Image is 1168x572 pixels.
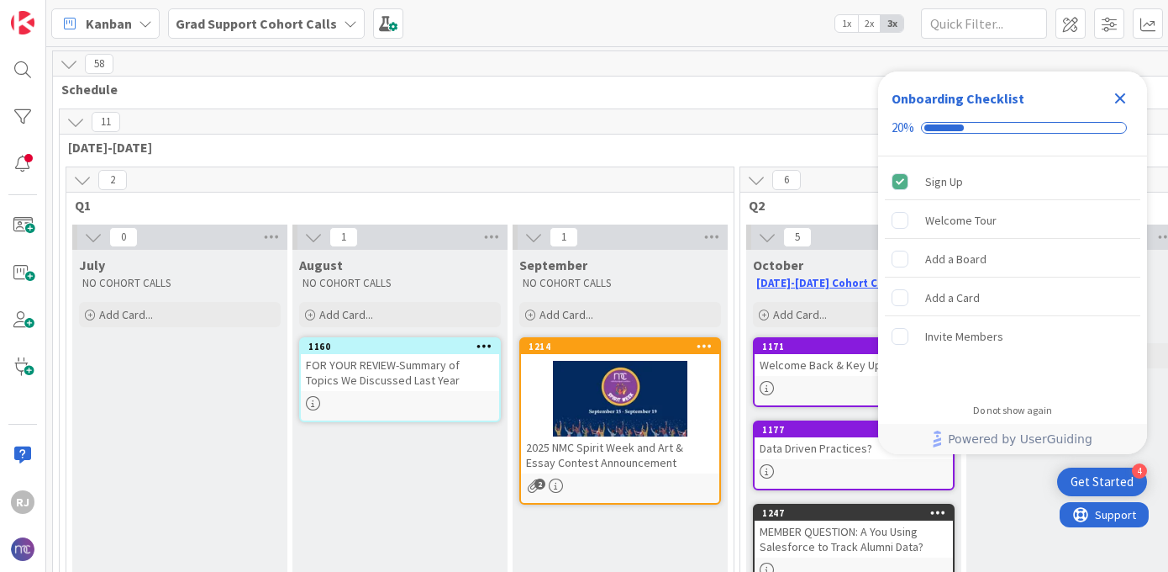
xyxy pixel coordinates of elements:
[885,279,1140,316] div: Add a Card is incomplete.
[519,257,587,273] span: September
[772,170,801,190] span: 6
[948,429,1092,449] span: Powered by UserGuiding
[11,490,34,514] div: RJ
[755,506,953,521] div: 1247
[109,227,138,247] span: 0
[521,339,719,354] div: 1214
[773,307,827,322] span: Add Card...
[86,13,132,34] span: Kanban
[762,424,953,436] div: 1177
[11,11,34,34] img: Visit kanbanzone.com
[921,8,1047,39] input: Quick Filter...
[99,307,153,322] span: Add Card...
[892,88,1024,109] div: Onboarding Checklist
[329,227,358,247] span: 1
[885,241,1140,278] div: Add a Board is incomplete.
[301,339,499,391] div: 1160FOR YOUR REVIEW-Summary of Topics We Discussed Last Year
[176,15,337,32] b: Grad Support Cohort Calls
[878,156,1147,393] div: Checklist items
[755,339,953,354] div: 1171
[762,341,953,352] div: 1171
[753,257,803,273] span: October
[892,120,914,135] div: 20%
[835,15,858,32] span: 1x
[11,538,34,561] img: avatar
[973,404,1052,417] div: Do not show again
[301,339,499,354] div: 1160
[892,120,1134,135] div: Checklist progress: 20%
[762,507,953,519] div: 1247
[303,277,497,290] p: NO COHORT CALLS
[925,172,963,192] div: Sign Up
[1107,85,1134,112] div: Close Checklist
[755,506,953,558] div: 1247MEMBER QUESTION: A You Using Salesforce to Track Alumni Data?
[756,276,943,290] a: [DATE]-[DATE] Cohort Call Schedule
[755,437,953,459] div: Data Driven Practices?
[755,354,953,376] div: Welcome Back & Key Updates
[301,354,499,391] div: FOR YOUR REVIEW-Summary of Topics We Discussed Last Year
[534,479,545,490] span: 2
[755,422,953,459] div: 1177Data Driven Practices?
[755,339,953,376] div: 1171Welcome Back & Key Updates
[82,277,277,290] p: NO COHORT CALLS
[319,307,373,322] span: Add Card...
[529,341,719,352] div: 1214
[521,437,719,474] div: 2025 NMC Spirit Week and Art & Essay Contest Announcement
[885,202,1140,239] div: Welcome Tour is incomplete.
[1132,463,1147,479] div: 4
[1057,468,1147,496] div: Open Get Started checklist, remaining modules: 4
[85,54,113,74] span: 58
[885,318,1140,355] div: Invite Members is incomplete.
[550,227,578,247] span: 1
[35,3,76,23] span: Support
[887,424,1139,454] a: Powered by UserGuiding
[299,257,343,273] span: August
[925,210,997,230] div: Welcome Tour
[92,112,120,132] span: 11
[783,227,812,247] span: 5
[523,277,718,290] p: NO COHORT CALLS
[878,71,1147,454] div: Checklist Container
[878,424,1147,454] div: Footer
[881,15,903,32] span: 3x
[755,521,953,558] div: MEMBER QUESTION: A You Using Salesforce to Track Alumni Data?
[755,422,953,437] div: 1177
[521,339,719,474] div: 12142025 NMC Spirit Week and Art & Essay Contest Announcement
[925,249,986,269] div: Add a Board
[925,326,1003,347] div: Invite Members
[1071,474,1134,490] div: Get Started
[858,15,881,32] span: 2x
[885,163,1140,200] div: Sign Up is complete.
[539,307,593,322] span: Add Card...
[79,257,105,273] span: July
[98,170,127,190] span: 2
[308,341,499,352] div: 1160
[925,288,980,308] div: Add a Card
[75,197,713,214] span: Q1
